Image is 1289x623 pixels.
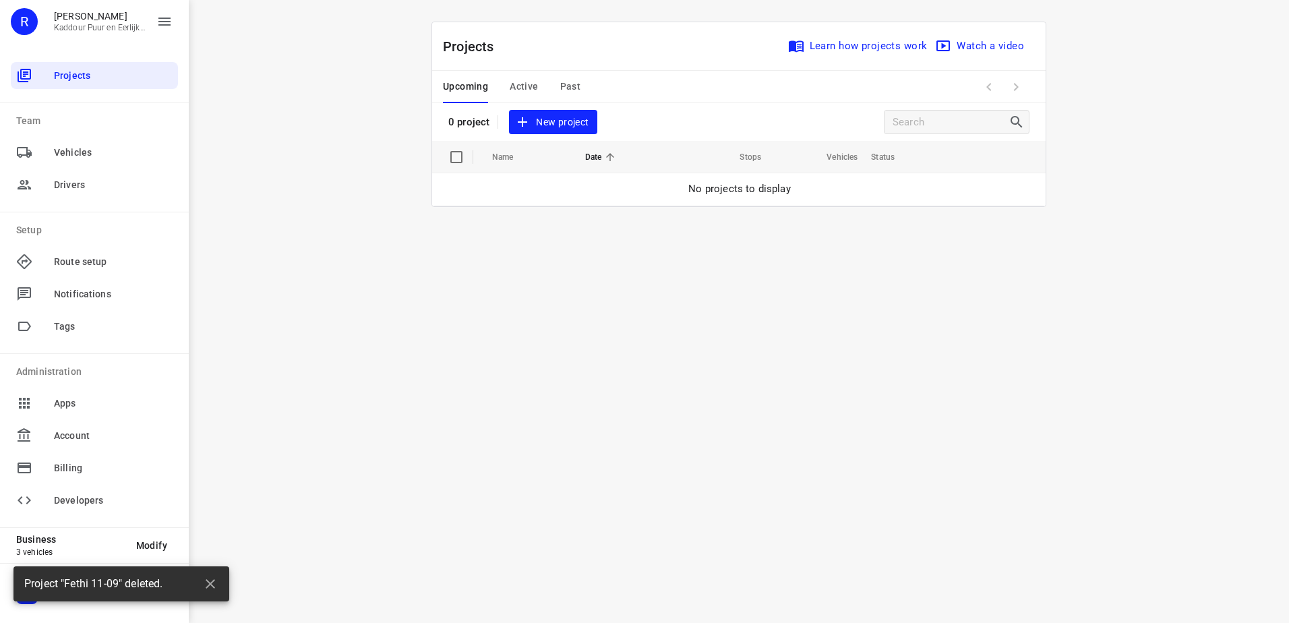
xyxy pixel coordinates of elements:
span: Drivers [54,178,173,192]
button: New project [509,110,597,135]
span: Upcoming [443,78,488,95]
span: Projects [54,69,173,83]
span: Modify [136,540,167,551]
span: Route setup [54,255,173,269]
p: Team [16,114,178,128]
span: Previous Page [976,73,1002,100]
span: Project "Fethi 11-09" deleted. [24,576,163,592]
div: Account [11,422,178,449]
span: Name [492,149,531,165]
span: Vehicles [809,149,858,165]
span: Apps [54,396,173,411]
span: Active [510,78,538,95]
span: Developers [54,494,173,508]
div: Route setup [11,248,178,275]
span: Status [871,149,912,165]
span: Billing [54,461,173,475]
p: Rachid Kaddour [54,11,146,22]
span: Notifications [54,287,173,301]
input: Search projects [893,112,1009,133]
p: Kaddour Puur en Eerlijk Vlees B.V. [54,23,146,32]
div: Tags [11,313,178,340]
div: Drivers [11,171,178,198]
div: Vehicles [11,139,178,166]
span: Next Page [1002,73,1029,100]
p: Projects [443,36,505,57]
span: Vehicles [54,146,173,160]
div: Developers [11,487,178,514]
p: 0 project [448,116,489,128]
div: Notifications [11,280,178,307]
p: 3 vehicles [16,547,125,557]
div: R [11,8,38,35]
div: Projects [11,62,178,89]
span: Tags [54,320,173,334]
span: Past [560,78,581,95]
div: Search [1009,114,1029,130]
span: Account [54,429,173,443]
button: Modify [125,533,178,558]
span: Date [585,149,620,165]
p: Setup [16,223,178,237]
p: Business [16,534,125,545]
span: Stops [722,149,761,165]
div: Apps [11,390,178,417]
p: Administration [16,365,178,379]
span: New project [517,114,589,131]
div: Billing [11,454,178,481]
